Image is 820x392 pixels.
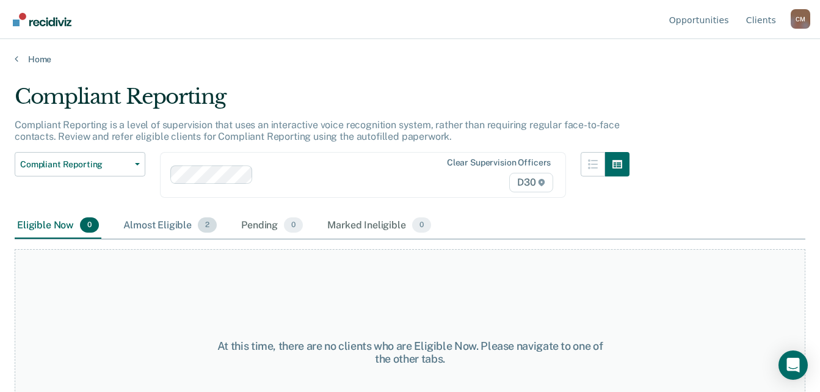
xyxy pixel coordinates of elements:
div: Clear supervision officers [447,158,551,168]
a: Home [15,54,805,65]
div: At this time, there are no clients who are Eligible Now. Please navigate to one of the other tabs. [212,339,608,366]
span: D30 [509,173,553,192]
span: 0 [284,217,303,233]
div: Marked Ineligible0 [325,212,434,239]
div: Open Intercom Messenger [778,350,808,380]
div: C M [791,9,810,29]
div: Almost Eligible2 [121,212,219,239]
div: Compliant Reporting [15,84,630,119]
div: Eligible Now0 [15,212,101,239]
span: Compliant Reporting [20,159,130,170]
span: 0 [412,217,431,233]
span: 0 [80,217,99,233]
img: Recidiviz [13,13,71,26]
button: Profile dropdown button [791,9,810,29]
span: 2 [198,217,217,233]
button: Compliant Reporting [15,152,145,176]
div: Pending0 [239,212,305,239]
p: Compliant Reporting is a level of supervision that uses an interactive voice recognition system, ... [15,119,620,142]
